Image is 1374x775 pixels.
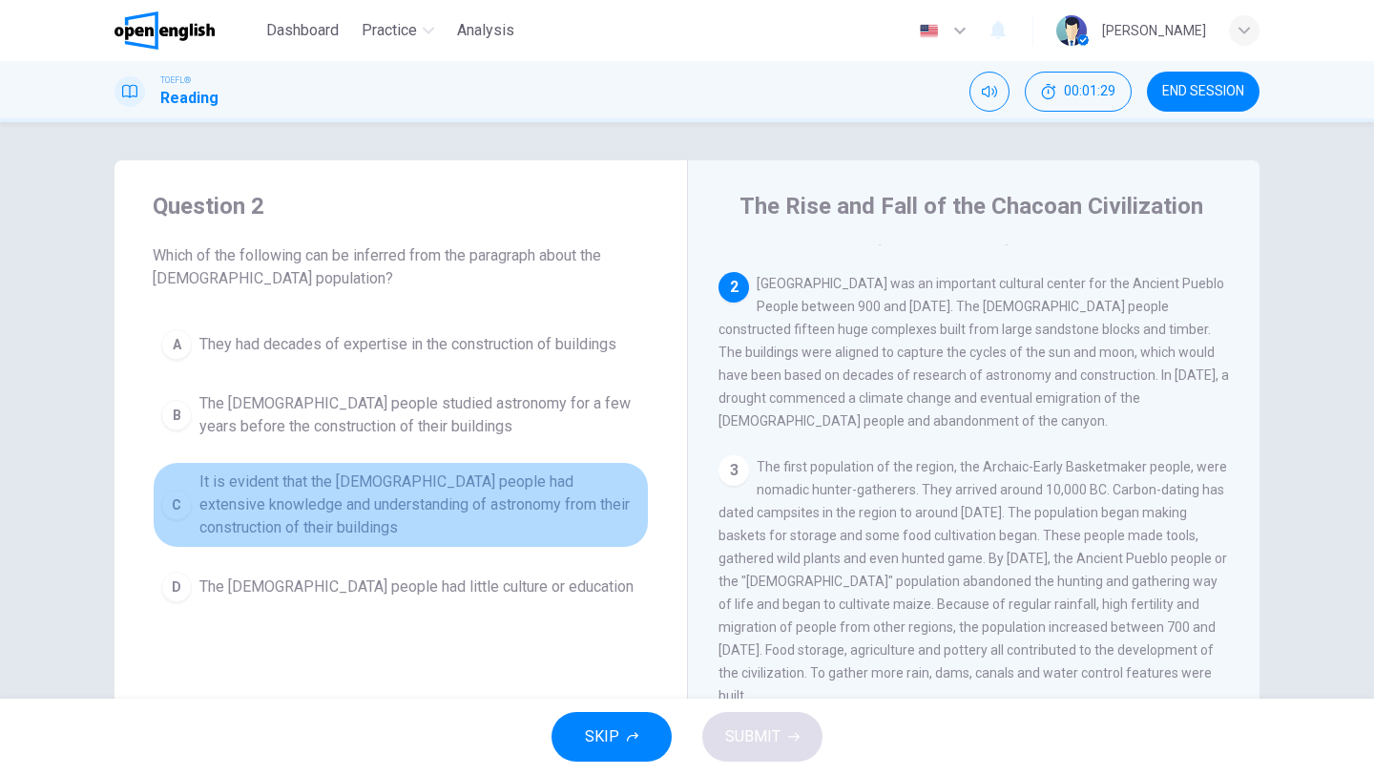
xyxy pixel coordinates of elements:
[160,73,191,87] span: TOEFL®
[199,576,634,598] span: The [DEMOGRAPHIC_DATA] people had little culture or education
[457,19,514,42] span: Analysis
[153,244,649,290] span: Which of the following can be inferred from the paragraph about the [DEMOGRAPHIC_DATA] population?
[259,13,346,48] button: Dashboard
[161,400,192,430] div: B
[161,329,192,360] div: A
[199,392,640,438] span: The [DEMOGRAPHIC_DATA] people studied astronomy for a few years before the construction of their ...
[718,459,1227,703] span: The first population of the region, the Archaic-Early Basketmaker people, were nomadic hunter-gat...
[585,723,619,750] span: SKIP
[362,19,417,42] span: Practice
[1162,84,1244,99] span: END SESSION
[969,72,1010,112] div: Mute
[153,563,649,611] button: DThe [DEMOGRAPHIC_DATA] people had little culture or education
[153,321,649,368] button: AThey had decades of expertise in the construction of buildings
[1056,15,1087,46] img: Profile picture
[161,572,192,602] div: D
[354,13,442,48] button: Practice
[161,490,192,520] div: C
[153,384,649,447] button: BThe [DEMOGRAPHIC_DATA] people studied astronomy for a few years before the construction of their...
[552,712,672,762] button: SKIP
[153,462,649,548] button: CIt is evident that the [DEMOGRAPHIC_DATA] people had extensive knowledge and understanding of as...
[1102,19,1206,42] div: [PERSON_NAME]
[1147,72,1259,112] button: END SESSION
[199,471,640,539] span: It is evident that the [DEMOGRAPHIC_DATA] people had extensive knowledge and understanding of ast...
[718,455,749,486] div: 3
[718,276,1229,429] span: [GEOGRAPHIC_DATA] was an important cultural center for the Ancient Pueblo People between 900 and ...
[1064,84,1115,99] span: 00:01:29
[160,87,219,110] h1: Reading
[114,11,259,50] a: OpenEnglish logo
[1025,72,1132,112] button: 00:01:29
[449,13,522,48] button: Analysis
[153,191,649,221] h4: Question 2
[199,333,616,356] span: They had decades of expertise in the construction of buildings
[917,24,941,38] img: en
[718,272,749,303] div: 2
[1025,72,1132,112] div: Hide
[266,19,339,42] span: Dashboard
[114,11,215,50] img: OpenEnglish logo
[739,191,1203,221] h4: The Rise and Fall of the Chacoan Civilization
